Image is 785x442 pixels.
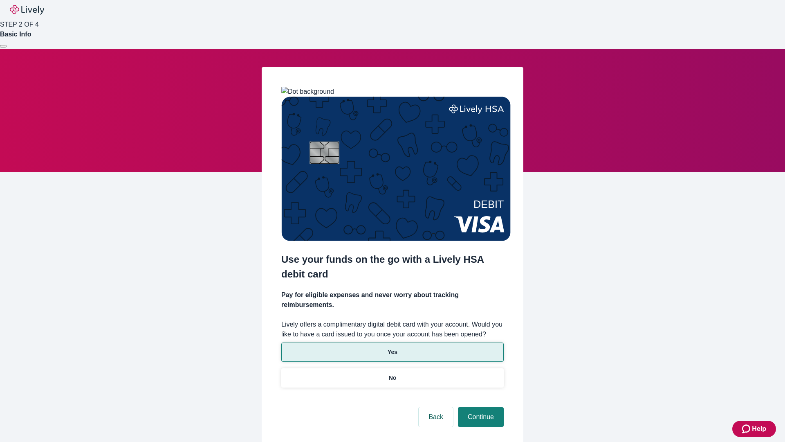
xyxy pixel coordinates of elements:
[281,97,511,241] img: Debit card
[281,290,504,310] h4: Pay for eligible expenses and never worry about tracking reimbursements.
[281,368,504,388] button: No
[281,87,334,97] img: Dot background
[732,421,776,437] button: Zendesk support iconHelp
[10,5,44,15] img: Lively
[389,374,397,382] p: No
[742,424,752,434] svg: Zendesk support icon
[458,407,504,427] button: Continue
[281,252,504,282] h2: Use your funds on the go with a Lively HSA debit card
[281,343,504,362] button: Yes
[281,320,504,339] label: Lively offers a complimentary digital debit card with your account. Would you like to have a card...
[419,407,453,427] button: Back
[752,424,766,434] span: Help
[388,348,397,356] p: Yes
